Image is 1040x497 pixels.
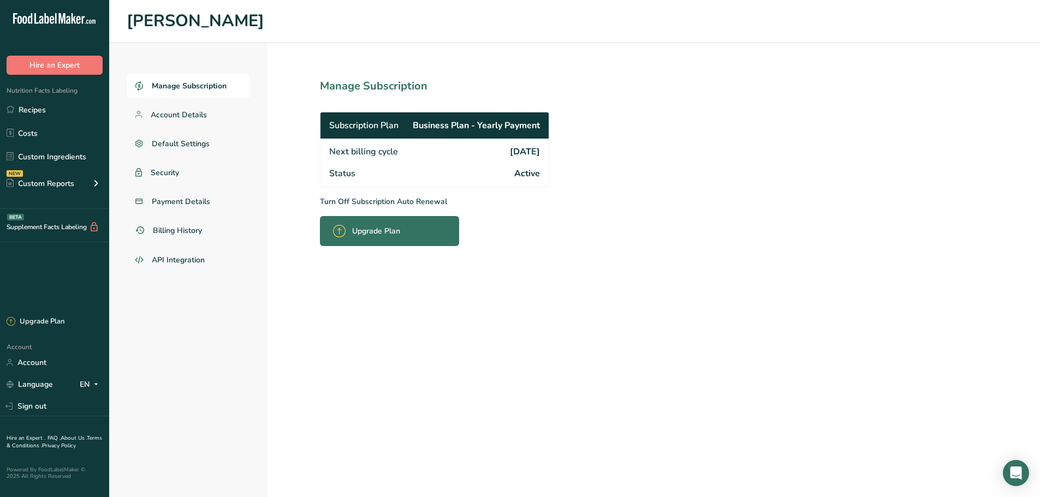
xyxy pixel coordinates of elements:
a: Manage Subscription [127,74,250,98]
a: Language [7,375,53,394]
span: Default Settings [152,138,210,149]
a: Terms & Conditions . [7,434,102,450]
span: Billing History [153,225,202,236]
span: Account Details [151,109,207,121]
h1: Manage Subscription [320,78,597,94]
a: About Us . [61,434,87,442]
div: Custom Reports [7,178,74,189]
p: Turn Off Subscription Auto Renewal [320,196,597,207]
a: Security [127,160,250,185]
span: Subscription Plan [329,119,399,132]
span: Next billing cycle [329,145,398,158]
div: NEW [7,170,23,177]
span: Security [151,167,179,178]
span: Upgrade Plan [352,225,400,237]
div: BETA [7,214,24,220]
a: Account Details [127,103,250,127]
a: Privacy Policy [42,442,76,450]
span: Payment Details [152,196,210,207]
a: Hire an Expert . [7,434,45,442]
h1: [PERSON_NAME] [127,9,1023,34]
button: Hire an Expert [7,56,103,75]
a: Payment Details [127,189,250,214]
div: Upgrade Plan [7,316,64,327]
a: Billing History [127,218,250,243]
div: EN [80,378,103,391]
a: API Integration [127,247,250,273]
span: Business Plan - Yearly Payment [413,119,540,132]
span: Manage Subscription [152,80,227,92]
div: Open Intercom Messenger [1003,460,1029,486]
span: API Integration [152,254,205,266]
span: [DATE] [510,145,540,158]
span: Status [329,167,355,180]
a: FAQ . [47,434,61,442]
div: Powered By FoodLabelMaker © 2025 All Rights Reserved [7,466,103,480]
a: Default Settings [127,131,250,156]
span: Active [514,167,540,180]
